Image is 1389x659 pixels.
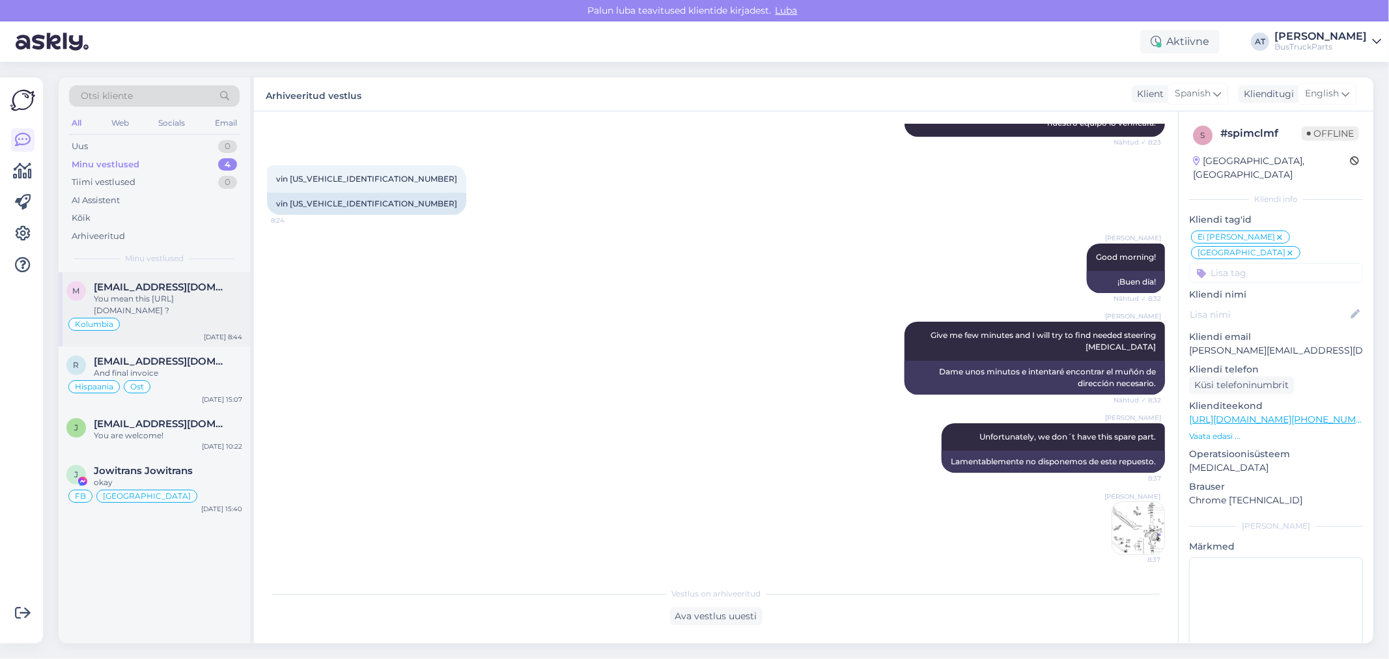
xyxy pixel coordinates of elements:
[94,367,242,379] div: And final invoice
[1189,363,1363,376] p: Kliendi telefon
[772,5,802,16] span: Luba
[1112,555,1160,565] span: 8:37
[1112,395,1161,405] span: Nähtud ✓ 8:32
[1220,126,1302,141] div: # spimclmf
[72,140,88,153] div: Uus
[94,356,229,367] span: reimon89_@hotmail.com
[74,470,78,479] span: J
[1198,233,1275,241] span: Ei [PERSON_NAME]
[72,158,139,171] div: Minu vestlused
[1189,213,1363,227] p: Kliendi tag'id
[218,176,237,189] div: 0
[1189,461,1363,475] p: [MEDICAL_DATA]
[201,504,242,514] div: [DATE] 15:40
[1189,540,1363,554] p: Märkmed
[10,88,35,113] img: Askly Logo
[1274,31,1381,52] a: [PERSON_NAME]BusTruckParts
[979,432,1156,442] span: Unfortunately, we don´t have this spare part.
[1239,87,1294,101] div: Klienditugi
[1189,288,1363,301] p: Kliendi nimi
[72,176,135,189] div: Tiimi vestlused
[1302,126,1359,141] span: Offline
[1132,87,1164,101] div: Klient
[1087,271,1165,293] div: ¡Buen día!
[202,395,242,404] div: [DATE] 15:07
[1274,31,1367,42] div: [PERSON_NAME]
[1140,30,1220,53] div: Aktiivne
[1251,33,1269,51] div: AT
[1189,376,1294,394] div: Küsi telefoninumbrit
[74,423,78,432] span: j
[1175,87,1211,101] span: Spanish
[94,418,229,430] span: johnjadergaviria@gmail.com
[931,330,1158,352] span: Give me few minutes and I will try to find needed steering [MEDICAL_DATA]
[1189,344,1363,358] p: [PERSON_NAME][EMAIL_ADDRESS][DOMAIN_NAME]
[670,608,763,625] div: Ava vestlus uuesti
[212,115,240,132] div: Email
[81,89,133,103] span: Otsi kliente
[905,361,1165,395] div: Dame unos minutos e intentaré encontrar el muñón de dirección necesario.
[671,588,761,600] span: Vestlus on arhiveeritud
[1112,473,1161,483] span: 8:37
[218,140,237,153] div: 0
[156,115,188,132] div: Socials
[1189,399,1363,413] p: Klienditeekond
[1112,294,1161,303] span: Nähtud ✓ 8:32
[69,115,84,132] div: All
[1201,130,1205,140] span: s
[1105,413,1161,423] span: [PERSON_NAME]
[1189,494,1363,507] p: Chrome [TECHNICAL_ID]
[75,492,86,500] span: FB
[72,212,91,225] div: Kõik
[271,216,320,225] span: 8:24
[1198,249,1285,257] span: [GEOGRAPHIC_DATA]
[94,477,242,488] div: okay
[1189,263,1363,283] input: Lisa tag
[1112,502,1164,554] img: Attachment
[72,194,120,207] div: AI Assistent
[72,230,125,243] div: Arhiveeritud
[75,383,113,391] span: Hispaania
[94,465,193,477] span: Jowitrans Jowitrans
[1305,87,1339,101] span: English
[73,286,80,296] span: m
[1105,311,1161,321] span: [PERSON_NAME]
[942,451,1165,473] div: Lamentablemente no disponemos de este repuesto.
[266,85,361,103] label: Arhiveeritud vestlus
[103,492,191,500] span: [GEOGRAPHIC_DATA]
[1105,233,1161,243] span: [PERSON_NAME]
[1104,492,1160,501] span: [PERSON_NAME]
[94,281,229,293] span: mrjapan68@hotmail.com
[1096,252,1156,262] span: Good morning!
[94,430,242,442] div: You are welcome!
[125,253,184,264] span: Minu vestlused
[1193,154,1350,182] div: [GEOGRAPHIC_DATA], [GEOGRAPHIC_DATA]
[218,158,237,171] div: 4
[204,332,242,342] div: [DATE] 8:44
[1189,480,1363,494] p: Brauser
[1189,520,1363,532] div: [PERSON_NAME]
[1189,430,1363,442] p: Vaata edasi ...
[109,115,132,132] div: Web
[1190,307,1348,322] input: Lisa nimi
[75,320,113,328] span: Kolumbia
[276,174,457,184] span: vin [US_VEHICLE_IDENTIFICATION_NUMBER]
[1112,137,1161,147] span: Nähtud ✓ 8:23
[74,360,79,370] span: r
[267,193,466,215] div: vin [US_VEHICLE_IDENTIFICATION_NUMBER]
[1189,447,1363,461] p: Operatsioonisüsteem
[1189,330,1363,344] p: Kliendi email
[130,383,144,391] span: Ost
[202,442,242,451] div: [DATE] 10:22
[94,293,242,316] div: You mean this [URL][DOMAIN_NAME] ?
[1189,193,1363,205] div: Kliendi info
[1274,42,1367,52] div: BusTruckParts
[1189,414,1378,425] a: [URL][DOMAIN_NAME][PHONE_NUMBER]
